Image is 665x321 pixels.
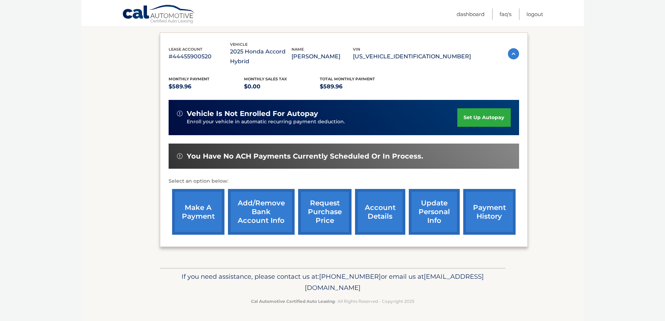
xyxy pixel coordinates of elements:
[164,271,501,293] p: If you need assistance, please contact us at: or email us at
[291,52,353,61] p: [PERSON_NAME]
[169,82,244,92] p: $589.96
[230,47,291,66] p: 2025 Honda Accord Hybrid
[164,298,501,305] p: - All Rights Reserved - Copyright 2025
[169,76,209,81] span: Monthly Payment
[409,189,460,235] a: update personal info
[177,153,183,159] img: alert-white.svg
[187,109,318,118] span: vehicle is not enrolled for autopay
[169,177,519,185] p: Select an option below:
[187,118,458,126] p: Enroll your vehicle in automatic recurring payment deduction.
[230,42,247,47] span: vehicle
[500,8,511,20] a: FAQ's
[457,8,485,20] a: Dashboard
[526,8,543,20] a: Logout
[169,47,202,52] span: lease account
[353,52,471,61] p: [US_VEHICLE_IDENTIFICATION_NUMBER]
[177,111,183,116] img: alert-white.svg
[457,108,510,127] a: set up autopay
[228,189,295,235] a: Add/Remove bank account info
[251,299,335,304] strong: Cal Automotive Certified Auto Leasing
[463,189,516,235] a: payment history
[508,48,519,59] img: accordion-active.svg
[320,76,375,81] span: Total Monthly Payment
[305,272,484,292] span: [EMAIL_ADDRESS][DOMAIN_NAME]
[122,5,195,25] a: Cal Automotive
[298,189,352,235] a: request purchase price
[291,47,304,52] span: name
[244,82,320,92] p: $0.00
[353,47,360,52] span: vin
[320,82,396,92] p: $589.96
[187,152,423,161] span: You have no ACH payments currently scheduled or in process.
[172,189,224,235] a: make a payment
[169,52,230,61] p: #44455900520
[355,189,405,235] a: account details
[244,76,287,81] span: Monthly sales Tax
[319,272,381,280] span: [PHONE_NUMBER]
